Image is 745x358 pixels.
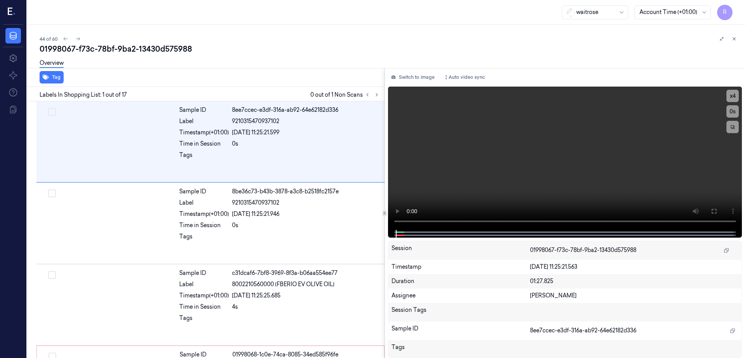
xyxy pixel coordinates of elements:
div: Time in Session [179,303,229,311]
div: Duration [392,277,530,285]
div: Timestamp (+01:00) [179,210,229,218]
div: Session Tags [392,306,530,318]
span: 9210315470937102 [232,199,279,207]
div: [DATE] 11:25:25.685 [232,292,380,300]
button: Select row [48,271,56,279]
div: 4s [232,303,380,311]
button: 0s [726,105,739,118]
button: x4 [726,90,739,102]
div: 01998067-f73c-78bf-9ba2-13430d575988 [40,43,739,54]
a: Overview [40,59,64,68]
div: c31dcaf6-7bf8-3969-8f3a-b06aa554ee77 [232,269,380,277]
div: 0s [232,221,380,229]
div: Sample ID [179,188,229,196]
div: Tags [392,343,530,356]
div: Timestamp [392,263,530,271]
button: Tag [40,71,64,83]
div: Label [179,117,229,125]
button: Select row [48,108,56,116]
button: Auto video sync [441,71,488,83]
div: 8ee7ccec-e3df-316a-ab92-64e62182d336 [232,106,380,114]
span: 8ee7ccec-e3df-316a-ab92-64e62182d336 [530,327,636,335]
div: [DATE] 11:25:21.599 [232,129,380,137]
div: Tags [179,233,229,245]
div: Timestamp (+01:00) [179,292,229,300]
button: Switch to image [388,71,438,83]
div: Label [179,280,229,288]
div: Tags [179,314,229,327]
div: Timestamp (+01:00) [179,129,229,137]
div: [DATE] 11:25:21.563 [530,263,738,271]
span: 44 of 60 [40,36,58,42]
div: Label [179,199,229,207]
div: Assignee [392,292,530,300]
div: Sample ID [179,106,229,114]
span: 0 out of 1 Non Scans [310,90,381,99]
div: [DATE] 11:25:21.946 [232,210,380,218]
div: Time in Session [179,140,229,148]
div: Sample ID [392,325,530,337]
div: Sample ID [179,269,229,277]
span: 8002210560000 (FBERIO EV OLIVE OIL) [232,280,334,288]
div: Session [392,244,530,257]
span: Labels In Shopping List: 1 out of 17 [40,91,127,99]
div: 0s [232,140,380,148]
div: 8be36c73-b43b-3878-a3c8-b2518fc2157e [232,188,380,196]
button: Select row [48,189,56,197]
div: [PERSON_NAME] [530,292,738,300]
span: 01998067-f73c-78bf-9ba2-13430d575988 [530,246,636,254]
div: Tags [179,151,229,163]
span: 9210315470937102 [232,117,279,125]
div: Time in Session [179,221,229,229]
button: R [717,5,733,20]
div: 01:27.825 [530,277,738,285]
